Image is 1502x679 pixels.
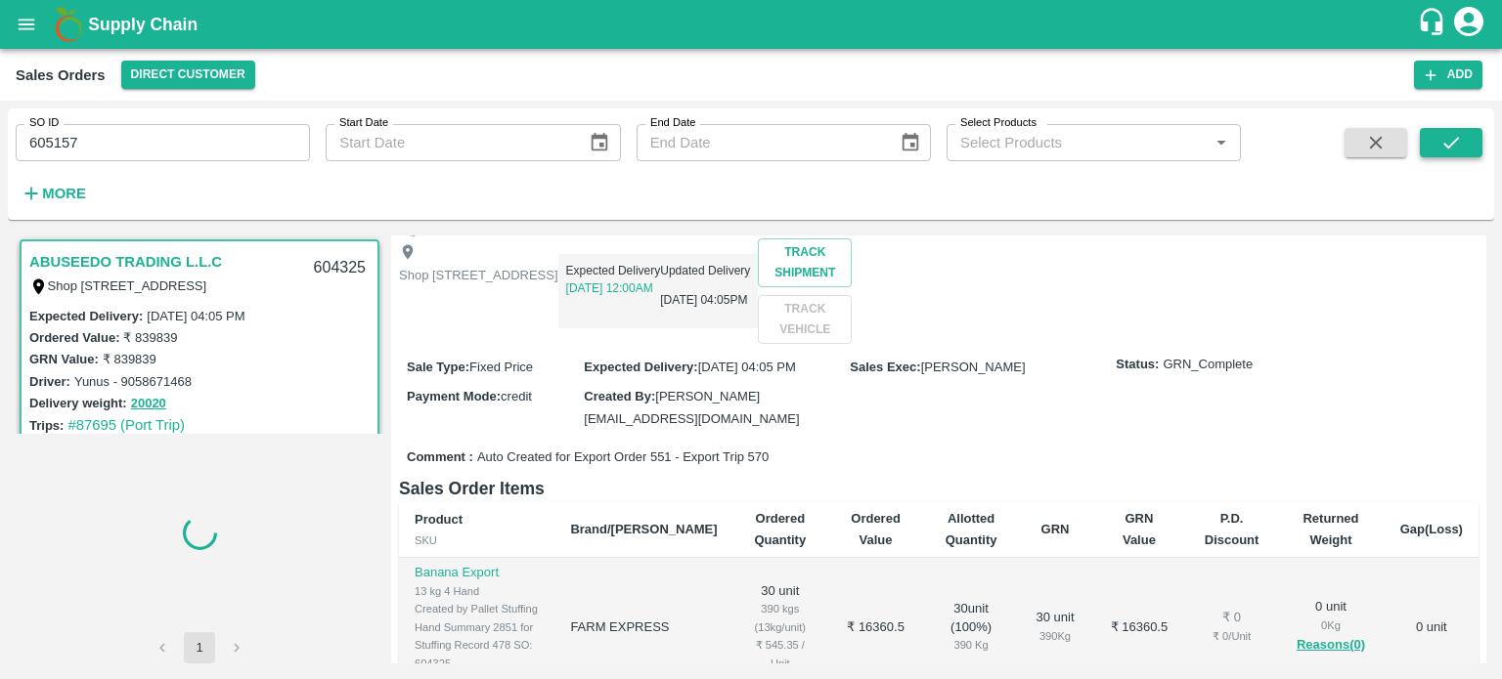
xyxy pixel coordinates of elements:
b: Brand/[PERSON_NAME] [570,522,717,536]
b: Ordered Value [851,511,901,547]
button: open drawer [4,2,49,47]
div: customer-support [1417,7,1451,42]
label: Select Products [960,115,1037,131]
span: Fixed Price [469,360,533,374]
input: Enter SO ID [16,124,310,161]
b: Supply Chain [88,15,198,34]
label: Payment Mode : [407,389,501,403]
img: logo [49,5,88,44]
div: SKU [415,531,539,549]
a: Supply Chain [88,11,1417,38]
button: More [16,177,91,210]
label: Driver: [29,374,70,389]
label: Delivery weight: [29,396,127,410]
label: Sale Type : [407,360,469,374]
button: Reasons(0) [1293,634,1368,657]
b: Allotted Quantity [946,511,997,547]
p: [DATE] 04:05PM [660,291,750,309]
button: Choose date [581,124,618,161]
div: ₹ 0 / Unit [1202,627,1261,645]
input: Start Date [326,124,573,161]
button: Track Shipment [758,238,852,287]
button: Open [1209,130,1234,155]
label: Comment : [407,448,473,467]
label: Status: [1116,356,1159,374]
p: Expected Delivery [566,262,661,279]
button: 20020 [131,393,166,415]
label: Ordered Value: [29,330,119,345]
b: Returned Weight [1303,511,1358,547]
p: Shop [STREET_ADDRESS] [399,267,558,285]
label: Expected Delivery : [29,309,143,323]
div: 30 unit ( 100 %) [940,600,1002,655]
div: 390 Kg [940,636,1002,654]
b: P.D. Discount [1205,511,1259,547]
span: credit [501,389,532,403]
label: SO ID [29,115,59,131]
label: Sales Exec : [850,360,920,374]
button: Select DC [121,61,255,89]
b: Gap(Loss) [1400,522,1463,536]
div: 390 kgs (13kg/unit) [749,600,812,636]
span: Auto Created for Export Order 551 - Export Trip 570 [477,448,769,467]
label: Yunus - 9058671468 [74,374,192,389]
div: 13 kg 4 Hand [415,582,539,600]
input: Select Products [952,130,1203,155]
label: Shop [STREET_ADDRESS] [48,278,207,293]
h6: Sales Order Items [399,475,1479,502]
div: Sales Orders [16,63,106,88]
input: End Date [637,124,884,161]
label: Created By : [584,389,655,403]
label: ₹ 839839 [123,330,177,345]
span: [PERSON_NAME] [921,360,1026,374]
button: Add [1414,61,1482,89]
label: ₹ 839839 [103,352,156,366]
strong: More [42,186,86,201]
span: [DATE] 04:05 PM [698,360,796,374]
label: Expected Delivery : [584,360,697,374]
label: Start Date [339,115,388,131]
b: Ordered Quantity [754,511,806,547]
b: Product [415,512,463,527]
label: [DATE] 04:05 PM [147,309,244,323]
p: Banana Export [415,564,539,582]
span: GRN_Complete [1163,356,1253,374]
div: ₹ 545.35 / Unit [749,636,812,672]
b: GRN Value [1123,511,1156,547]
label: GRN Value: [29,352,99,366]
div: 604325 [302,245,377,291]
b: GRN [1041,522,1070,536]
p: [DATE] 12:00AM [566,279,661,297]
p: Updated Delivery [660,262,750,279]
span: [PERSON_NAME][EMAIL_ADDRESS][DOMAIN_NAME] [584,389,799,425]
a: #87695 (Port Trip) [67,417,185,433]
div: 390 Kg [1034,627,1077,645]
label: Trips: [29,418,64,433]
div: ₹ 0 [1202,609,1261,627]
div: 0 unit [1293,598,1368,657]
nav: pagination navigation [144,632,255,663]
button: Choose date [892,124,929,161]
label: End Date [650,115,695,131]
a: ABUSEEDO TRADING L.L.C [29,249,222,275]
button: page 1 [184,632,215,663]
div: Created by Pallet Stuffing Hand Summary 2851 for Stuffing Record 478 SO: 604325 [415,600,539,672]
div: 30 unit [1034,609,1077,645]
div: 0 Kg [1293,616,1368,634]
div: account of current user [1451,4,1486,45]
